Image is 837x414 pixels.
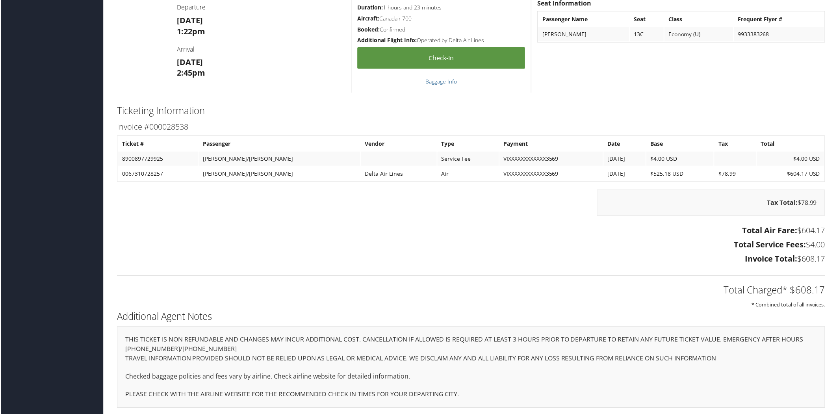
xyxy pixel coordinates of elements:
[176,15,202,26] strong: [DATE]
[758,137,825,151] th: Total
[357,26,525,33] h5: Confirmed
[117,152,198,166] td: 8900897729925
[500,152,603,166] td: VIXXXXXXXXXXXX3569
[361,167,437,181] td: Delta Air Lines
[647,152,715,166] td: $4.00 USD
[665,12,734,26] th: Class
[665,27,734,41] td: Economy (U)
[357,4,525,11] h5: 1 hours and 23 minutes
[176,68,205,78] strong: 2:45pm
[357,15,525,22] h5: Canadair 700
[117,167,198,181] td: 0067310728257
[124,373,818,383] p: Checked baggage policies and fees vary by airline. Check airline website for detailed information.
[199,152,360,166] td: [PERSON_NAME]/[PERSON_NAME]
[176,45,345,54] h4: Arrival
[758,152,825,166] td: $4.00 USD
[176,3,345,11] h4: Departure
[117,137,198,151] th: Ticket #
[604,167,646,181] td: [DATE]
[116,122,826,133] h3: Invoice #000028538
[357,36,525,44] h5: Operated by Delta Air Lines
[438,167,499,181] td: Air
[176,26,205,37] strong: 1:22pm
[357,15,379,22] strong: Aircraft:
[647,137,715,151] th: Base
[768,199,799,208] strong: Tax Total:
[631,27,664,41] td: 13C
[426,78,457,85] a: Baggage Info
[715,137,757,151] th: Tax
[116,240,826,251] h3: $4.00
[743,226,798,236] strong: Total Air Fare:
[735,240,807,251] strong: Total Service Fees:
[631,12,664,26] th: Seat
[357,4,383,11] strong: Duration:
[116,104,826,118] h2: Ticketing Information
[176,57,202,67] strong: [DATE]
[715,167,757,181] td: $78.99
[735,27,825,41] td: 9933383268
[500,137,603,151] th: Payment
[647,167,715,181] td: $525.18 USD
[116,226,826,237] h3: $604.17
[438,152,499,166] td: Service Fee
[199,137,360,151] th: Passenger
[116,284,826,297] h2: Total Charged* $608.17
[746,254,798,265] strong: Invoice Total:
[604,137,646,151] th: Date
[539,12,630,26] th: Passenger Name
[357,47,525,69] a: Check-in
[116,254,826,265] h3: $608.17
[604,152,646,166] td: [DATE]
[357,36,417,44] strong: Additional Flight Info:
[598,190,826,216] div: $78.99
[758,167,825,181] td: $604.17 USD
[116,311,826,324] h2: Additional Agent Notes
[124,390,818,401] p: PLEASE CHECK WITH THE AIRLINE WEBSITE FOR THE RECOMMENDED CHECK IN TIMES FOR YOUR DEPARTING CITY.
[438,137,499,151] th: Type
[735,12,825,26] th: Frequent Flyer #
[124,355,818,365] p: TRAVEL INFORMATION PROVIDED SHOULD NOT BE RELIED UPON AS LEGAL OR MEDICAL ADVICE. WE DISCLAIM ANY...
[116,327,826,409] div: THIS TICKET IS NON REFUNDABLE AND CHANGES MAY INCUR ADDITIONAL COST. CANCELLATION IF ALLOWED IS R...
[500,167,603,181] td: VIXXXXXXXXXXXX3569
[753,302,826,309] small: * Combined total of all invoices.
[357,26,380,33] strong: Booked:
[199,167,360,181] td: [PERSON_NAME]/[PERSON_NAME]
[539,27,630,41] td: [PERSON_NAME]
[361,137,437,151] th: Vendor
